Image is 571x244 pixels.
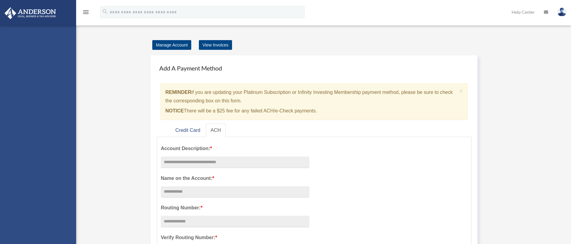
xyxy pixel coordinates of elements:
strong: REMINDER [165,90,191,95]
img: Anderson Advisors Platinum Portal [3,7,58,19]
a: menu [82,11,90,16]
a: ACH [206,124,226,137]
button: Close [459,88,463,94]
p: There will be a $25 fee for any failed ACH/e-Check payments. [165,107,457,115]
i: menu [82,9,90,16]
label: Name on the Account: [161,174,309,183]
strong: NOTICE [165,108,184,113]
a: View Invoices [199,40,232,50]
div: if you are updating your Platinum Subscription or Infinity Investing Membership payment method, p... [160,83,468,120]
label: Account Description: [161,144,309,153]
img: User Pic [557,8,566,16]
a: Credit Card [171,124,205,137]
i: search [102,8,108,15]
label: Routing Number: [161,204,309,212]
label: Verify Routing Number: [161,233,309,242]
span: × [459,87,463,94]
a: Manage Account [152,40,191,50]
h4: Add A Payment Method [157,61,471,75]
